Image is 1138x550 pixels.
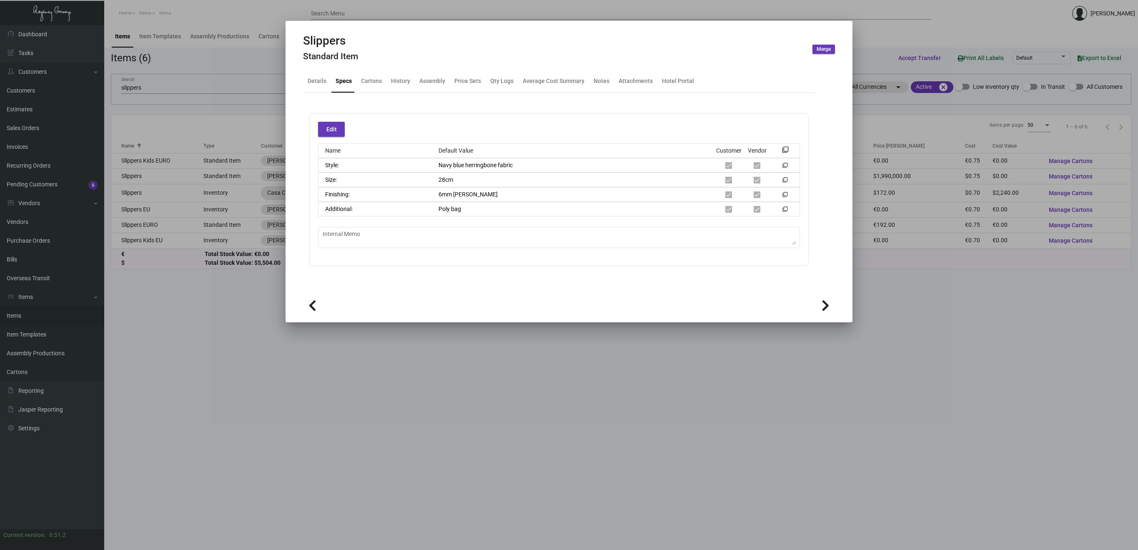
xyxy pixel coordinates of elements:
[490,77,514,85] div: Qty Logs
[318,146,432,155] div: Name
[3,531,46,540] div: Current version:
[326,126,337,133] span: Edit
[817,46,831,53] span: Merge
[782,208,788,213] mat-icon: filter_none
[594,77,609,85] div: Notes
[361,77,382,85] div: Cartons
[748,146,767,155] div: Vendor
[419,77,445,85] div: Assembly
[782,164,788,170] mat-icon: filter_none
[303,34,358,48] h2: Slippers
[782,149,789,156] mat-icon: filter_none
[432,146,715,155] div: Default Value
[523,77,584,85] div: Average Cost Summary
[782,193,788,199] mat-icon: filter_none
[336,77,352,85] div: Specs
[662,77,694,85] div: Hotel Portal
[716,146,742,155] div: Customer
[49,531,66,540] div: 0.51.2
[318,122,345,137] button: Edit
[454,77,481,85] div: Price Sets
[782,179,788,184] mat-icon: filter_none
[308,77,326,85] div: Details
[303,51,358,62] h4: Standard Item
[391,77,410,85] div: History
[812,45,835,54] button: Merge
[619,77,653,85] div: Attachments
